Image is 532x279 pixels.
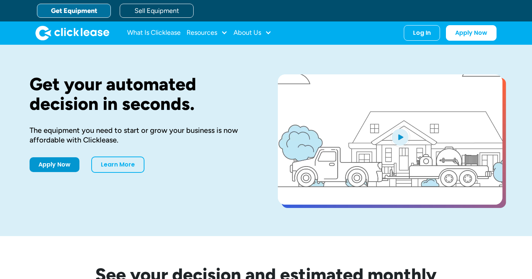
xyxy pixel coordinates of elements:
a: Apply Now [446,25,497,41]
a: home [35,26,109,40]
img: Blue play button logo on a light blue circular background [390,127,410,147]
div: Log In [413,29,431,37]
div: The equipment you need to start or grow your business is now affordable with Clicklease. [30,125,254,145]
h1: Get your automated decision in seconds. [30,74,254,114]
img: Clicklease logo [35,26,109,40]
div: Resources [187,26,228,40]
a: open lightbox [278,74,502,205]
a: Apply Now [30,157,79,172]
div: About Us [233,26,272,40]
a: Learn More [91,157,144,173]
a: Get Equipment [37,4,111,18]
a: What Is Clicklease [127,26,181,40]
a: Sell Equipment [120,4,194,18]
